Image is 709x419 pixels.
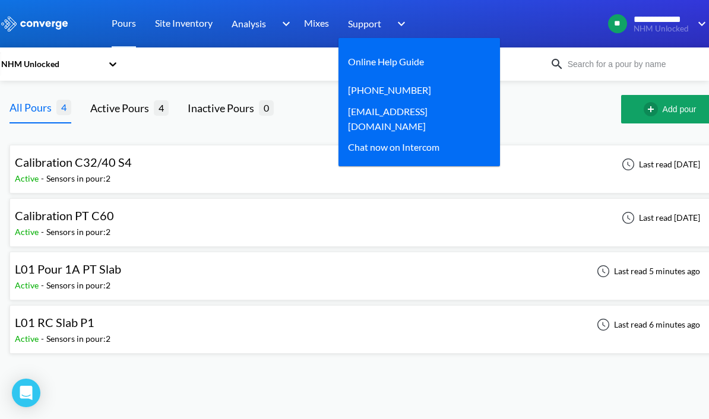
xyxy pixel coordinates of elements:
span: Calibration C32/40 S4 [15,155,132,169]
div: Sensors in pour: 2 [46,172,110,185]
div: Sensors in pour: 2 [46,332,110,345]
span: L01 RC Slab P1 [15,315,94,329]
span: L01 Pour 1A PT Slab [15,262,121,276]
a: [PHONE_NUMBER] [348,82,431,97]
div: Inactive Pours [188,100,259,116]
span: 4 [56,100,71,115]
span: 4 [154,100,169,115]
a: Online Help Guide [348,54,424,69]
div: Last read 6 minutes ago [590,318,704,332]
a: [EMAIL_ADDRESS][DOMAIN_NAME] [348,104,481,134]
img: add-circle-outline.svg [644,102,663,116]
div: All Pours [10,99,56,116]
img: icon-search.svg [550,57,564,71]
div: Last read 5 minutes ago [590,264,704,278]
img: downArrow.svg [690,17,709,31]
span: Active [15,334,41,344]
span: Active [15,280,41,290]
div: Last read [DATE] [615,157,704,172]
div: Sensors in pour: 2 [46,226,110,239]
div: Sensors in pour: 2 [46,279,110,292]
span: - [41,227,46,237]
span: - [41,334,46,344]
span: Active [15,227,41,237]
span: Active [15,173,41,183]
div: Open Intercom Messenger [12,379,40,407]
input: Search for a pour by name [564,58,707,71]
img: downArrow.svg [274,17,293,31]
span: - [41,173,46,183]
span: 0 [259,100,274,115]
span: - [41,280,46,290]
div: Chat now on Intercom [348,139,439,154]
div: Last read [DATE] [615,211,704,225]
img: downArrow.svg [390,17,409,31]
div: Active Pours [90,100,154,116]
span: NHM Unlocked [634,24,690,33]
span: Analysis [232,16,266,31]
span: Calibration PT C60 [15,208,114,223]
span: Support [348,16,381,31]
